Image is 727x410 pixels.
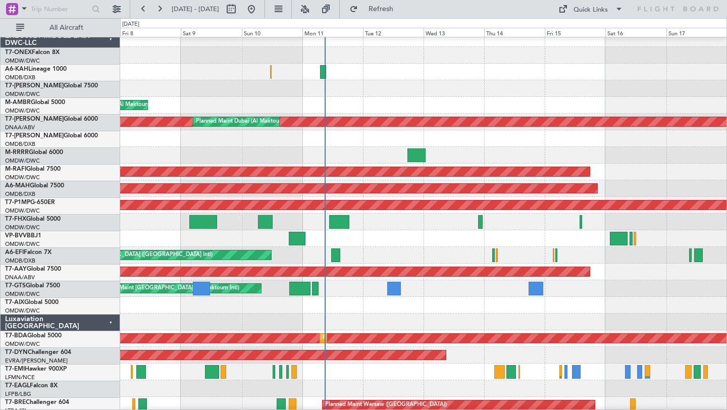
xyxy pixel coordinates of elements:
[242,28,302,37] div: Sun 10
[5,290,40,298] a: OMDW/DWC
[5,233,41,239] a: VP-BVVBBJ1
[5,74,35,81] a: OMDB/DXB
[5,274,35,281] a: DNAA/ABV
[553,1,628,17] button: Quick Links
[666,28,727,37] div: Sun 17
[5,224,40,231] a: OMDW/DWC
[5,307,40,315] a: OMDW/DWC
[5,116,64,122] span: T7-[PERSON_NAME]
[484,28,545,37] div: Thu 14
[605,28,666,37] div: Sat 16
[5,149,63,156] a: M-RRRRGlobal 6000
[302,28,363,37] div: Mon 11
[5,49,60,56] a: T7-ONEXFalcon 8X
[5,399,26,405] span: T7-BRE
[5,216,61,222] a: T7-FHXGlobal 5000
[5,157,40,165] a: OMDW/DWC
[5,149,29,156] span: M-RRRR
[5,183,64,189] a: A6-MAHGlobal 7500
[5,366,25,372] span: T7-EMI
[31,2,89,17] input: Trip Number
[5,383,30,389] span: T7-EAGL
[5,299,24,305] span: T7-AIX
[5,140,35,148] a: OMDB/DXB
[363,28,424,37] div: Tue 12
[5,349,71,355] a: T7-DYNChallenger 604
[90,281,239,296] div: Unplanned Maint [GEOGRAPHIC_DATA] (Al Maktoum Intl)
[5,133,98,139] a: T7-[PERSON_NAME]Global 6000
[5,90,40,98] a: OMDW/DWC
[5,283,26,289] span: T7-GTS
[37,247,213,263] div: Unplanned Maint [GEOGRAPHIC_DATA] ([GEOGRAPHIC_DATA] Intl)
[5,333,62,339] a: T7-BDAGlobal 5000
[5,116,98,122] a: T7-[PERSON_NAME]Global 6000
[5,83,64,89] span: T7-[PERSON_NAME]
[5,233,27,239] span: VP-BVV
[5,83,98,89] a: T7-[PERSON_NAME]Global 7500
[5,99,65,106] a: M-AMBRGlobal 5000
[26,24,107,31] span: All Aircraft
[5,374,35,381] a: LFMN/NCE
[196,114,295,129] div: Planned Maint Dubai (Al Maktoum Intl)
[5,57,40,65] a: OMDW/DWC
[5,133,64,139] span: T7-[PERSON_NAME]
[5,216,26,222] span: T7-FHX
[5,99,31,106] span: M-AMBR
[5,266,27,272] span: T7-AAY
[5,333,27,339] span: T7-BDA
[5,207,40,215] a: OMDW/DWC
[5,249,24,255] span: A6-EFI
[5,349,28,355] span: T7-DYN
[5,166,61,172] a: M-RAFIGlobal 7500
[360,6,402,13] span: Refresh
[424,28,484,37] div: Wed 13
[5,340,40,348] a: OMDW/DWC
[323,331,422,346] div: Planned Maint Dubai (Al Maktoum Intl)
[5,190,35,198] a: OMDB/DXB
[5,124,35,131] a: DNAA/ABV
[345,1,405,17] button: Refresh
[5,283,60,289] a: T7-GTSGlobal 7500
[5,66,67,72] a: A6-KAHLineage 1000
[574,5,608,15] div: Quick Links
[5,366,67,372] a: T7-EMIHawker 900XP
[5,240,40,248] a: OMDW/DWC
[120,28,181,37] div: Fri 8
[5,299,59,305] a: T7-AIXGlobal 5000
[5,266,61,272] a: T7-AAYGlobal 7500
[545,28,605,37] div: Fri 15
[5,199,55,206] a: T7-P1MPG-650ER
[5,166,26,172] span: M-RAFI
[11,20,110,36] button: All Aircraft
[5,174,40,181] a: OMDW/DWC
[5,249,51,255] a: A6-EFIFalcon 7X
[5,66,28,72] span: A6-KAH
[122,20,139,29] div: [DATE]
[5,399,69,405] a: T7-BREChallenger 604
[5,107,40,115] a: OMDW/DWC
[5,383,58,389] a: T7-EAGLFalcon 8X
[5,49,32,56] span: T7-ONEX
[172,5,219,14] span: [DATE] - [DATE]
[5,199,30,206] span: T7-P1MP
[5,390,31,398] a: LFPB/LBG
[5,257,35,265] a: OMDB/DXB
[5,183,30,189] span: A6-MAH
[5,357,68,365] a: EVRA/[PERSON_NAME]
[181,28,241,37] div: Sat 9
